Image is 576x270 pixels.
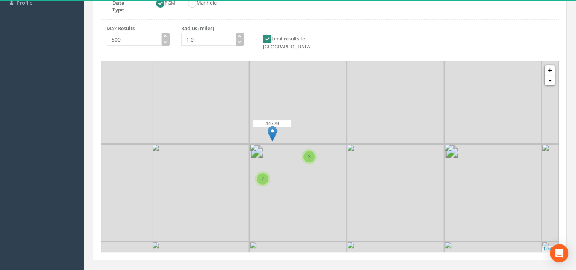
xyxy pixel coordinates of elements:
span: 7 [262,176,264,182]
p: Radius (miles) [181,25,244,32]
a: - [545,75,555,85]
p: Max Results [107,25,170,32]
p: 44729 [253,120,291,127]
img: marker-icon.png [268,126,277,141]
div: Open Intercom Messenger [550,244,568,262]
a: Leaflet [544,246,557,251]
a: + [545,65,555,75]
label: Limit results to [GEOGRAPHIC_DATA] [255,35,319,50]
span: 3 [308,154,311,159]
